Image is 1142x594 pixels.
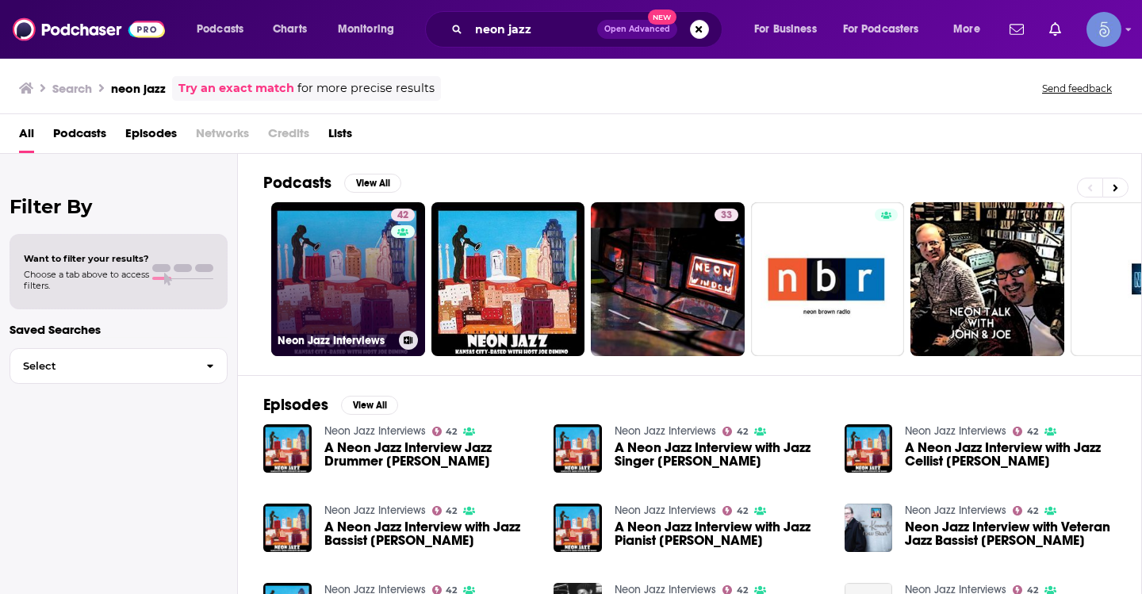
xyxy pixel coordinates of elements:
span: More [953,18,980,40]
a: A Neon Jazz Interview with Jazz Cellist Matthieu Saglio [905,441,1116,468]
span: Monitoring [338,18,394,40]
a: 33 [715,209,738,221]
a: A Neon Jazz Interview with Jazz Pianist Monika Herzig [615,520,826,547]
span: Networks [196,121,249,153]
span: for more precise results [297,79,435,98]
a: Charts [263,17,316,42]
a: Neon Jazz Interviews [615,504,716,517]
img: A Neon Jazz Interview with Jazz Cellist Matthieu Saglio [845,424,893,473]
a: Neon Jazz Interview with Veteran Jazz Bassist Tom Kennedy [905,520,1116,547]
span: Neon Jazz Interview with Veteran Jazz Bassist [PERSON_NAME] [905,520,1116,547]
a: 42 [432,427,458,436]
a: Neon Jazz Interviews [905,424,1006,438]
a: 42 [1013,427,1038,436]
span: A Neon Jazz Interview with Jazz Cellist [PERSON_NAME] [905,441,1116,468]
button: open menu [942,17,1000,42]
input: Search podcasts, credits, & more... [469,17,597,42]
span: Credits [268,121,309,153]
span: For Business [754,18,817,40]
button: open menu [327,17,415,42]
a: PodcastsView All [263,173,401,193]
div: Search podcasts, credits, & more... [440,11,738,48]
h3: Search [52,81,92,96]
span: 42 [446,587,457,594]
span: Select [10,361,194,371]
a: Neon Jazz Interviews [324,504,426,517]
a: Podcasts [53,121,106,153]
a: A Neon Jazz Interview with Jazz Bassist Max Moran [324,520,535,547]
span: 33 [721,208,732,224]
h3: Neon Jazz Interviews [278,334,393,347]
span: 42 [446,428,457,435]
span: A Neon Jazz Interview with Jazz Singer [PERSON_NAME] [615,441,826,468]
span: A Neon Jazz Interview Jazz Drummer [PERSON_NAME] [324,441,535,468]
h2: Filter By [10,195,228,218]
span: 42 [446,508,457,515]
button: Open AdvancedNew [597,20,677,39]
a: Episodes [125,121,177,153]
a: A Neon Jazz Interview Jazz Drummer Jemal Ramirez [324,441,535,468]
button: open menu [743,17,837,42]
a: 42 [722,506,748,515]
a: Neon Jazz Interviews [905,504,1006,517]
a: 33 [591,202,745,356]
a: Show notifications dropdown [1043,16,1067,43]
span: For Podcasters [843,18,919,40]
span: Podcasts [197,18,243,40]
span: Want to filter your results? [24,253,149,264]
a: A Neon Jazz Interview with Jazz Singer Mary Stallings [615,441,826,468]
a: 42 [432,506,458,515]
a: 42 [391,209,415,221]
h2: Episodes [263,395,328,415]
h2: Podcasts [263,173,331,193]
span: 42 [1027,508,1038,515]
span: Charts [273,18,307,40]
a: Try an exact match [178,79,294,98]
button: View All [341,396,398,415]
p: Saved Searches [10,322,228,337]
img: A Neon Jazz Interview with Jazz Singer Mary Stallings [554,424,602,473]
a: 42 [1013,506,1038,515]
a: Show notifications dropdown [1003,16,1030,43]
span: Open Advanced [604,25,670,33]
img: A Neon Jazz Interview with Jazz Pianist Monika Herzig [554,504,602,552]
a: All [19,121,34,153]
span: 42 [737,587,748,594]
span: Logged in as Spiral5-G1 [1086,12,1121,47]
img: Neon Jazz Interview with Veteran Jazz Bassist Tom Kennedy [845,504,893,552]
span: 42 [1027,428,1038,435]
span: Choose a tab above to access filters. [24,269,149,291]
span: 42 [1027,587,1038,594]
button: open menu [186,17,264,42]
a: A Neon Jazz Interview with Jazz Bassist Max Moran [263,504,312,552]
a: Neon Jazz Interviews [615,424,716,438]
a: 42Neon Jazz Interviews [271,202,425,356]
span: 42 [397,208,408,224]
span: New [648,10,676,25]
img: User Profile [1086,12,1121,47]
span: A Neon Jazz Interview with Jazz Pianist [PERSON_NAME] [615,520,826,547]
button: Send feedback [1037,82,1117,95]
h3: neon jazz [111,81,166,96]
a: Lists [328,121,352,153]
a: Neon Jazz Interviews [324,424,426,438]
button: Select [10,348,228,384]
button: open menu [833,17,942,42]
a: EpisodesView All [263,395,398,415]
img: Podchaser - Follow, Share and Rate Podcasts [13,14,165,44]
span: A Neon Jazz Interview with Jazz Bassist [PERSON_NAME] [324,520,535,547]
button: View All [344,174,401,193]
span: 42 [737,508,748,515]
button: Show profile menu [1086,12,1121,47]
img: A Neon Jazz Interview Jazz Drummer Jemal Ramirez [263,424,312,473]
